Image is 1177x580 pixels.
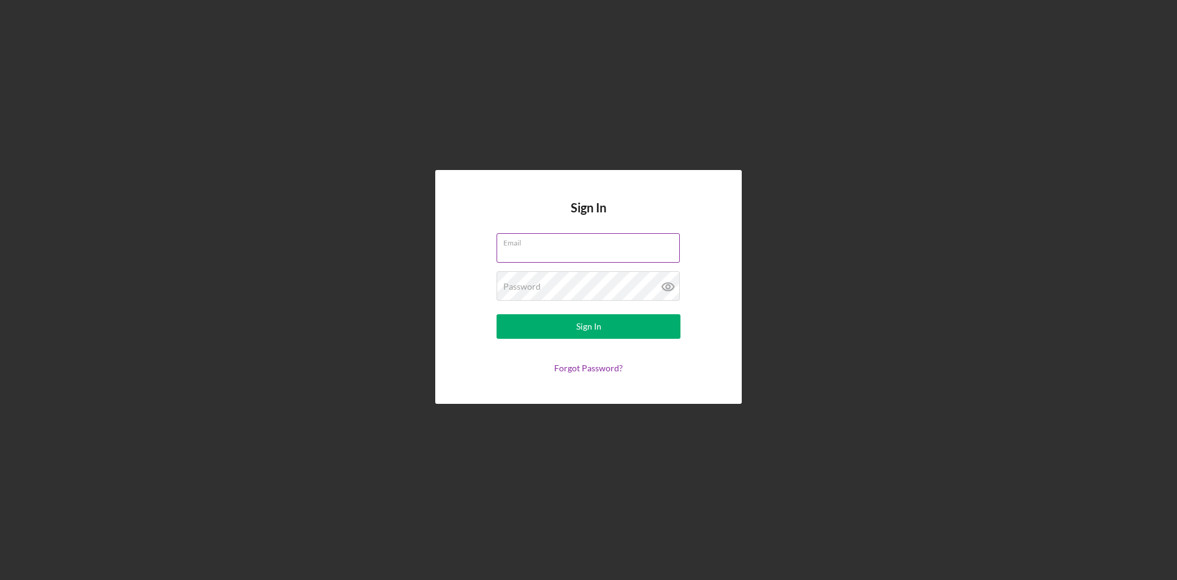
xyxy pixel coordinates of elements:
div: Sign In [576,314,601,339]
label: Password [503,282,541,292]
a: Forgot Password? [554,363,623,373]
h4: Sign In [571,201,606,233]
label: Email [503,234,680,247]
button: Sign In [497,314,680,339]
